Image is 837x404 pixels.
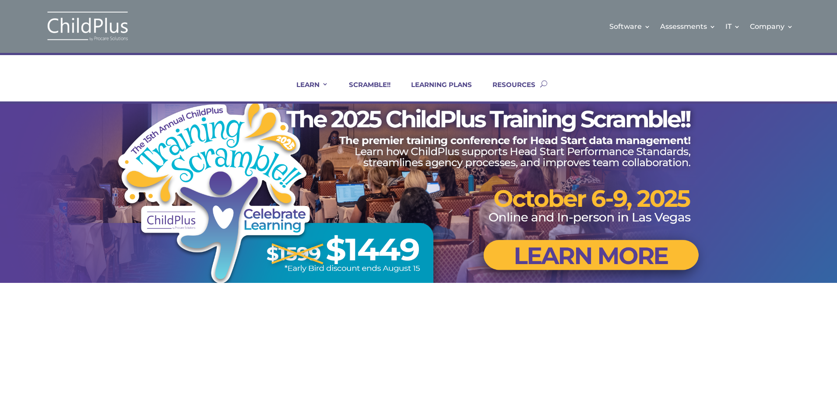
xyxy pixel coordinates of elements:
a: Company [750,9,793,44]
a: Software [609,9,651,44]
a: IT [725,9,740,44]
a: RESOURCES [482,80,535,101]
a: SCRAMBLE!! [338,80,390,101]
a: LEARN [285,80,328,101]
a: Assessments [660,9,716,44]
a: LEARNING PLANS [400,80,472,101]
